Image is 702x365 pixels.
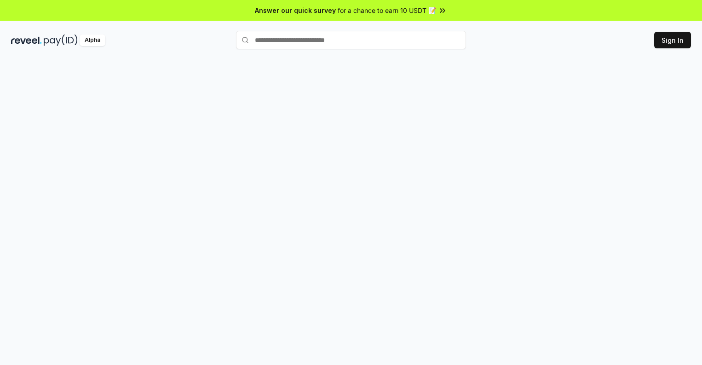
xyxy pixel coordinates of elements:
[44,35,78,46] img: pay_id
[11,35,42,46] img: reveel_dark
[255,6,336,15] span: Answer our quick survey
[80,35,105,46] div: Alpha
[654,32,691,48] button: Sign In
[338,6,436,15] span: for a chance to earn 10 USDT 📝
